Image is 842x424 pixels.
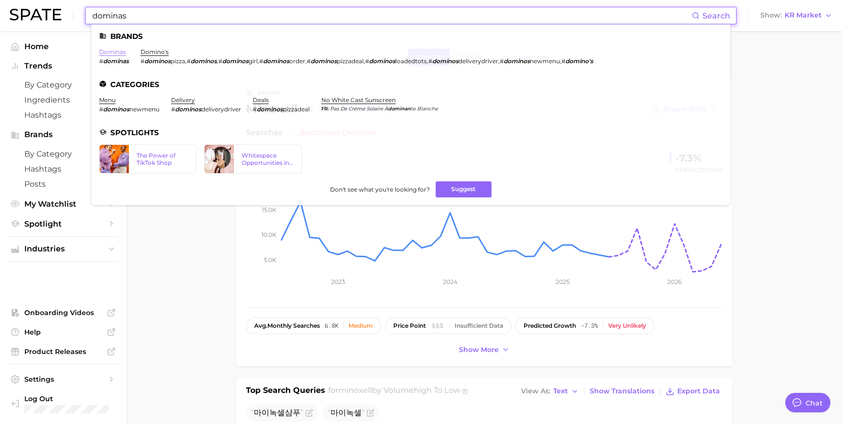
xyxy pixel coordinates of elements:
[8,177,119,192] a: Posts
[137,152,188,166] div: The Power of TikTok Shop
[8,242,119,256] button: Industries
[385,318,511,334] button: price pointInsufficient Data
[259,57,263,65] span: #
[8,305,119,320] a: Onboarding Videos
[504,57,530,65] em: dominos
[432,57,458,65] em: dominos
[330,106,388,112] span: pas de crème solaire à
[330,186,430,193] span: Don't see what you're looking for?
[24,164,102,174] span: Hashtags
[8,372,119,387] a: Settings
[524,322,576,329] span: predicted growth
[24,80,102,89] span: by Category
[171,57,185,65] span: pizza
[311,57,337,65] em: dominos
[581,322,598,329] span: -7.3%
[349,322,373,329] div: Medium
[8,216,119,231] a: Spotlight
[24,42,102,51] span: Home
[99,48,126,55] a: dominas
[262,206,277,213] tspan: 15.0k
[8,127,119,142] button: Brands
[702,11,730,20] span: Search
[24,199,102,209] span: My Watchlist
[204,144,301,174] a: Whitespace Opportunities in Skincare
[393,322,426,329] span: price point
[248,57,258,65] span: girl
[24,245,102,253] span: Industries
[99,96,116,104] a: menu
[24,219,102,229] span: Spotlight
[321,96,396,104] a: no white cast sunscreen
[456,343,512,356] button: Show more
[565,57,593,65] em: domino's
[556,278,570,285] tspan: 2025
[608,322,646,329] div: Very unlikely
[24,149,102,159] span: by Category
[8,196,119,212] a: My Watchlist
[91,7,692,24] input: Search here for a brand, industry, or ingredient
[395,57,427,65] span: loadedtots
[140,57,593,65] div: , , , , , , , ,
[103,106,129,113] em: dominos
[24,62,102,71] span: Trends
[99,80,722,88] li: Categories
[262,231,277,238] tspan: 10.0k
[140,48,169,55] a: domino's
[321,106,330,112] span: fr
[369,57,395,65] em: dominos
[367,409,374,417] button: Flag as miscategorized or irrelevant
[307,57,311,65] span: #
[515,318,654,334] button: predicted growth-7.3%Very unlikely
[663,385,722,398] button: Export Data
[24,110,102,120] span: Hashtags
[144,57,171,65] em: dominos
[677,387,720,395] span: Export Data
[253,96,269,104] a: deals
[140,57,144,65] span: #
[10,9,61,20] img: SPATE
[175,106,201,113] em: dominos
[99,106,103,113] span: #
[24,179,102,189] span: Posts
[455,322,503,329] div: Insufficient Data
[171,106,175,113] span: #
[785,13,822,18] span: KR Market
[331,278,345,285] tspan: 2023
[667,278,682,285] tspan: 2026
[24,375,102,384] span: Settings
[129,106,159,113] span: newmenu
[99,144,196,174] a: The Power of TikTok Shop
[8,344,119,359] a: Product Releases
[289,57,305,65] span: order
[458,57,498,65] span: deliverydriver
[553,389,568,394] span: Text
[24,328,102,336] span: Help
[305,409,313,417] button: Flag as miscategorized or irrelevant
[459,346,499,354] span: Show more
[411,106,438,112] span: te blanche
[254,322,267,329] abbr: average
[253,106,257,113] span: #
[264,256,277,263] tspan: 5.0k
[8,161,119,177] a: Hashtags
[24,394,111,403] span: Log Out
[500,57,504,65] span: #
[24,95,102,105] span: Ingredients
[561,57,565,65] span: #
[8,59,119,73] button: Trends
[201,106,241,113] span: deliverydriver
[283,106,310,113] span: pizzadeal
[8,325,119,339] a: Help
[8,107,119,123] a: Hashtags
[436,181,491,197] button: Suggest
[242,152,293,166] div: Whitespace Opportunities in Skincare
[103,57,129,65] em: dominas
[99,128,722,137] li: Spotlights
[8,92,119,107] a: Ingredients
[388,106,411,112] em: dominan
[251,408,303,417] span: 마이녹셀샴푸
[590,387,654,395] span: Show Translations
[24,347,102,356] span: Product Releases
[8,146,119,161] a: by Category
